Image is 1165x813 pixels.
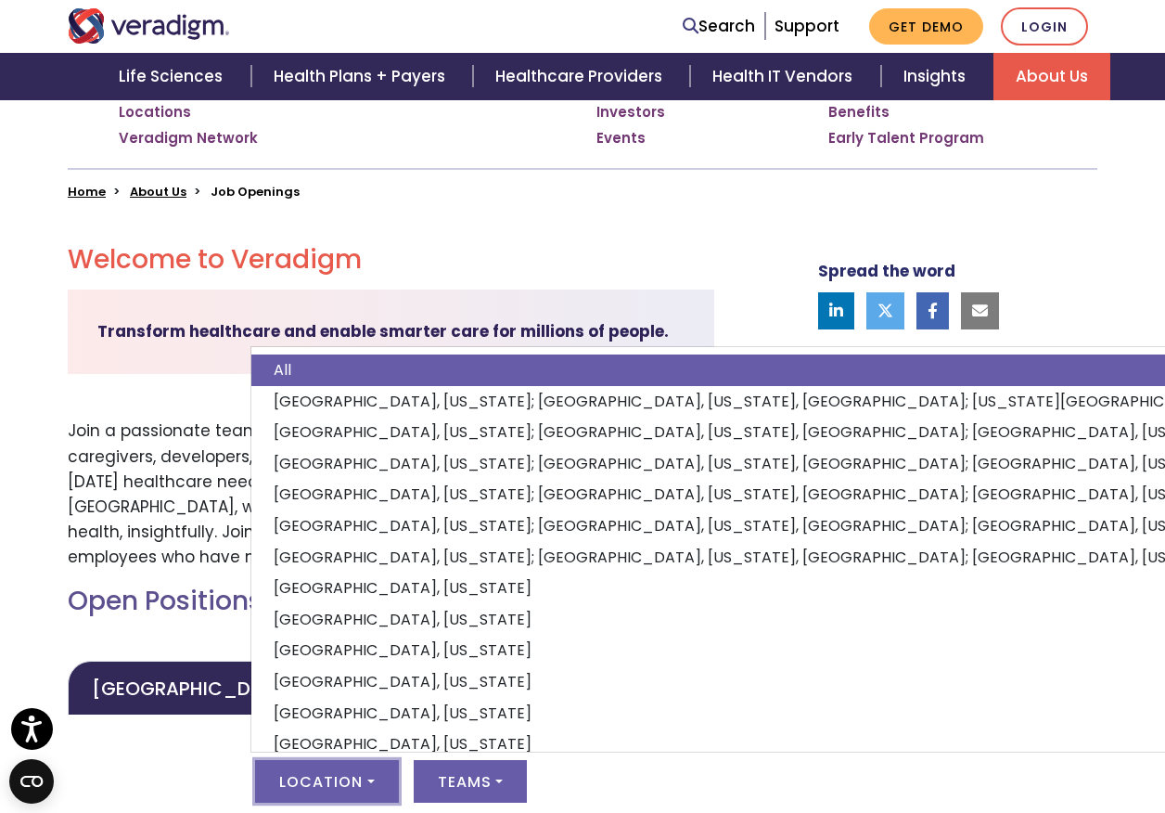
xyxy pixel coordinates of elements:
[255,760,398,803] button: Location
[9,759,54,804] button: Open CMP widget
[690,53,880,100] a: Health IT Vendors
[473,53,690,100] a: Healthcare Providers
[68,586,714,617] h2: Open Positions
[596,103,665,122] a: Investors
[251,53,473,100] a: Health Plans + Payers
[130,183,186,200] a: About Us
[596,129,646,148] a: Events
[68,244,714,276] h2: Welcome to Veradigm
[1001,7,1088,45] a: Login
[414,760,527,803] button: Teams
[119,103,191,122] a: Locations
[96,53,250,100] a: Life Sciences
[869,8,983,45] a: Get Demo
[68,8,230,44] img: Veradigm logo
[818,260,955,282] strong: Spread the word
[993,53,1110,100] a: About Us
[828,103,890,122] a: Benefits
[775,15,839,37] a: Support
[68,419,714,570] p: Join a passionate team of dedicated associates who work side-by-side with caregivers, developers,...
[881,53,993,100] a: Insights
[683,14,755,39] a: Search
[119,129,258,148] a: Veradigm Network
[68,183,106,200] a: Home
[68,661,321,716] a: [GEOGRAPHIC_DATA]
[97,320,669,342] strong: Transform healthcare and enable smarter care for millions of people.
[828,129,984,148] a: Early Talent Program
